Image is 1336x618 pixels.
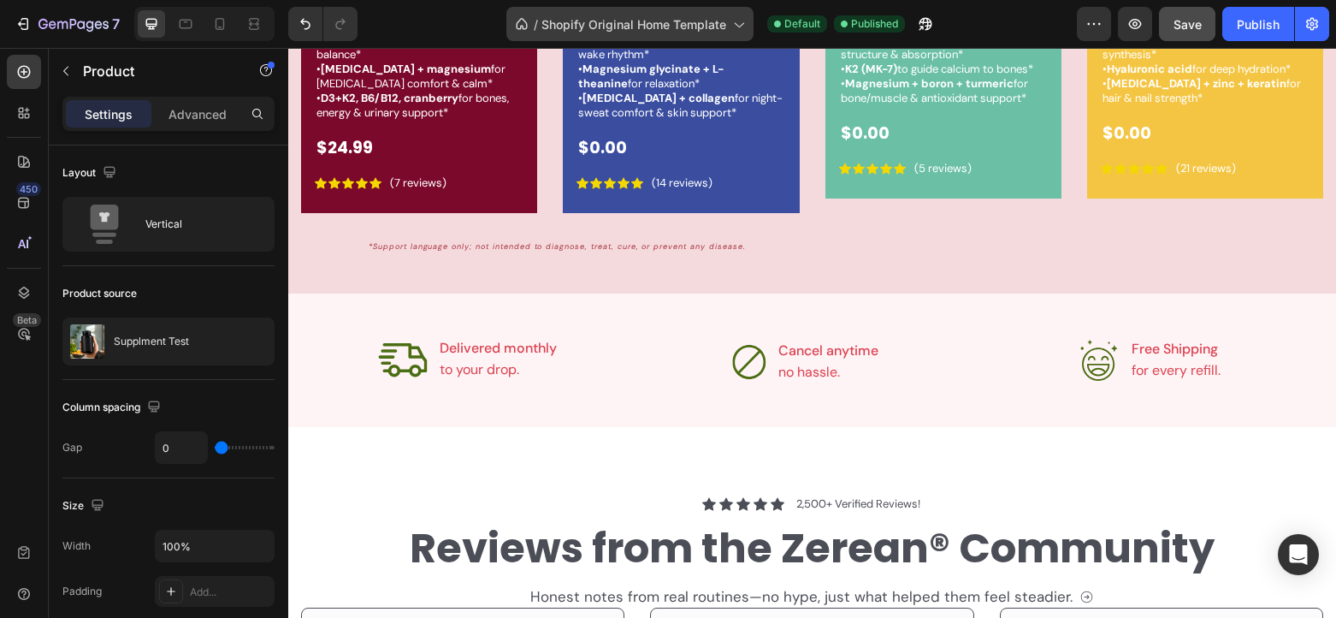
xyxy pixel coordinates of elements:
div: 450 [16,182,41,196]
p: Settings [85,105,133,123]
p: Delivered monthly [151,293,269,308]
p: 2,500+ Verified Reviews! [508,449,632,464]
span: Save [1173,17,1202,32]
p: • for bones, energy & urinary support* [28,44,234,73]
p: • for hair & nail strength* [814,29,1020,58]
span: / [534,15,538,33]
div: Open Intercom Messenger [1278,534,1319,575]
p: Free Shipping [843,294,932,309]
strong: D3+K2, B6/B12, cranberry [33,43,170,57]
strong: Magnesium glycinate + L-theanine [290,14,435,43]
strong: Magnesium + boron + turmeric [557,28,725,43]
p: • for [MEDICAL_DATA] comfort & calm* [28,15,234,44]
div: Vertical [145,205,250,244]
p: • to guide calcium to bones* [553,15,758,29]
strong: Hyaluronic acid [819,14,904,28]
p: for every refill. [843,312,932,332]
h2: Reviews from the Zerean® Community [13,472,1035,529]
p: (14 reviews) [364,128,424,143]
p: • for bone/muscle & antioxidant support* [553,29,758,58]
div: $24.99 [27,88,235,113]
p: 7 [112,14,120,34]
iframe: Design area [288,48,1336,618]
div: Width [62,538,91,554]
button: Publish [1222,7,1294,41]
span: Shopify Original Home Template [541,15,726,33]
div: Publish [1237,15,1280,33]
strong: [MEDICAL_DATA] + collagen [294,43,446,57]
p: no hassle. [490,314,590,334]
p: Cancel anytime [490,295,590,311]
p: Honest notes from real routines—no hype, just what helped them feel steadier. [242,539,784,558]
div: Padding [62,584,102,599]
span: Published [851,16,898,32]
p: • for relaxation* [290,15,495,44]
img: product feature img [70,324,104,359]
div: Size [62,495,108,518]
div: Add... [190,585,270,600]
strong: [MEDICAL_DATA] + zinc + keratin [819,28,998,43]
i: *Support language only; not intended to diagnose, treat, cure, or prevent any disease. [80,193,458,204]
strong: [MEDICAL_DATA] + magnesium [33,14,203,28]
input: Auto [156,432,207,463]
p: (21 reviews) [888,114,948,128]
input: Auto [156,531,274,562]
div: $0.00 [551,74,760,98]
button: Save [1159,7,1215,41]
button: 7 [7,7,127,41]
div: Gap [62,440,82,455]
p: (7 reviews) [102,128,158,143]
div: Product source [62,286,137,301]
div: $0.00 [813,74,1021,98]
strong: K2 (MK-7) [557,14,609,28]
p: • for night-sweat comfort & skin support* [290,44,495,73]
p: • for deep hydration* [814,15,1020,29]
div: Layout [62,162,120,185]
span: Default [784,16,820,32]
p: to your drop. [151,312,269,331]
div: Undo/Redo [288,7,358,41]
p: Advanced [168,105,227,123]
p: Supplment Test [114,336,189,348]
button: <p>Honest notes from real routines—no hype, just what helped them feel steadier.</p> [242,539,806,558]
div: Beta [13,313,41,327]
p: Product [83,61,228,81]
p: (5 reviews) [626,114,683,128]
div: $0.00 [288,88,497,113]
div: Column spacing [62,396,164,419]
